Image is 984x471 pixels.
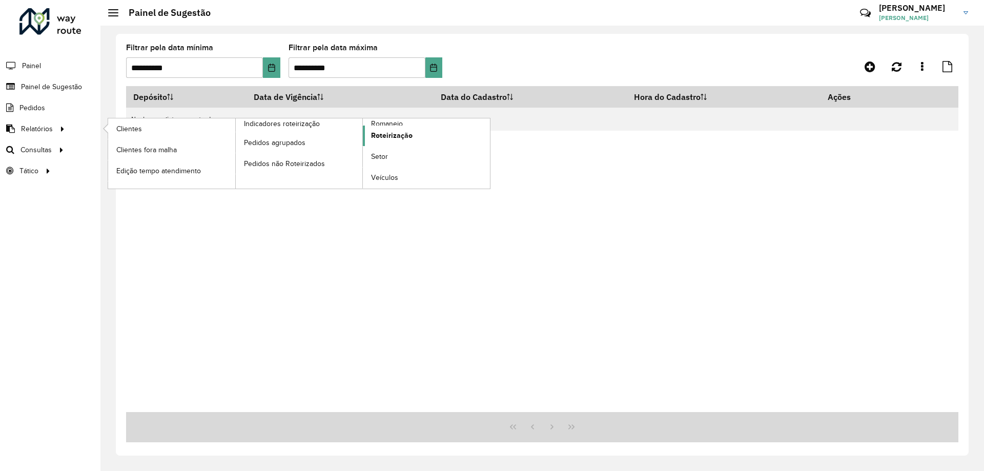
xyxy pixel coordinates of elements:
span: Clientes fora malha [116,145,177,155]
span: Setor [371,151,388,162]
a: Setor [363,147,490,167]
span: Veículos [371,172,398,183]
th: Depósito [126,86,247,108]
a: Clientes [108,118,235,139]
a: Romaneio [236,118,490,189]
span: Tático [19,166,38,176]
a: Edição tempo atendimento [108,160,235,181]
th: Data do Cadastro [434,86,627,108]
span: Painel [22,60,41,71]
h2: Painel de Sugestão [118,7,211,18]
span: Consultas [20,145,52,155]
span: [PERSON_NAME] [879,13,956,23]
span: Pedidos [19,103,45,113]
a: Roteirização [363,126,490,146]
a: Pedidos agrupados [236,132,363,153]
a: Veículos [363,168,490,188]
span: Indicadores roteirização [244,118,320,129]
th: Ações [821,86,882,108]
a: Indicadores roteirização [108,118,363,189]
span: Pedidos não Roteirizados [244,158,325,169]
span: Relatórios [21,124,53,134]
span: Edição tempo atendimento [116,166,201,176]
th: Data de Vigência [247,86,434,108]
a: Clientes fora malha [108,139,235,160]
span: Clientes [116,124,142,134]
td: Nenhum registro encontrado [126,108,958,131]
button: Choose Date [425,57,442,78]
button: Choose Date [263,57,280,78]
span: Painel de Sugestão [21,81,82,92]
label: Filtrar pela data mínima [126,42,213,54]
a: Pedidos não Roteirizados [236,153,363,174]
span: Roteirização [371,130,413,141]
th: Hora do Cadastro [627,86,821,108]
span: Romaneio [371,118,403,129]
a: Contato Rápido [854,2,876,24]
label: Filtrar pela data máxima [289,42,378,54]
h3: [PERSON_NAME] [879,3,956,13]
span: Pedidos agrupados [244,137,305,148]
